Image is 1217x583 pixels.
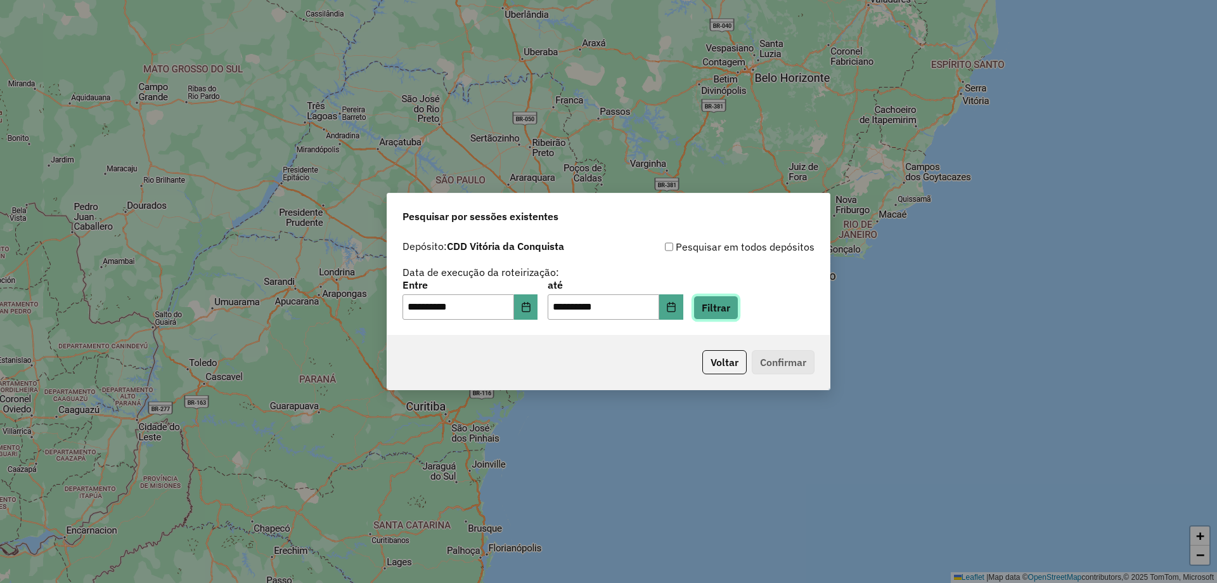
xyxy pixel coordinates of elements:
[402,239,564,254] label: Depósito:
[548,277,683,292] label: até
[402,265,559,280] label: Data de execução da roteirização:
[693,296,738,320] button: Filtrar
[702,350,747,374] button: Voltar
[514,294,538,320] button: Choose Date
[402,277,538,292] label: Entre
[608,239,815,254] div: Pesquisar em todos depósitos
[402,209,558,224] span: Pesquisar por sessões existentes
[447,240,564,252] strong: CDD Vitória da Conquista
[659,294,683,320] button: Choose Date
